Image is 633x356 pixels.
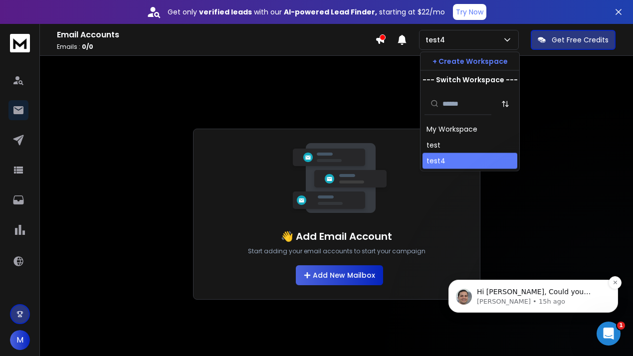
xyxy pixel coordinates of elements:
iframe: Intercom notifications message [433,217,633,329]
strong: verified leads [199,7,252,17]
h1: Email Accounts [57,29,375,41]
p: Start adding your email accounts to start your campaign [248,247,425,255]
p: --- Switch Workspace --- [422,75,518,85]
p: Try Now [456,7,483,17]
img: logo [10,34,30,52]
p: Get Free Credits [552,35,609,45]
button: + Create Workspace [421,52,519,70]
button: Dismiss notification [175,59,188,72]
p: Emails : [57,43,375,51]
p: Hi [PERSON_NAME], Could you please share the name of your DNS provider? That way, I can give you ... [43,70,172,80]
iframe: Intercom live chat [597,322,621,346]
button: M [10,330,30,350]
div: message notification from Raj, 15h ago. Hi Marco, Could you please share the name of your DNS pro... [15,62,185,95]
div: test [426,140,440,150]
strong: AI-powered Lead Finder, [284,7,377,17]
button: Sort by Sort A-Z [495,94,515,114]
p: test4 [425,35,449,45]
button: Get Free Credits [531,30,616,50]
div: My Workspace [426,124,477,134]
p: + Create Workspace [432,56,508,66]
p: Get only with our starting at $22/mo [168,7,445,17]
img: Profile image for Raj [22,71,38,87]
button: Add New Mailbox [296,265,383,285]
button: Try Now [453,4,486,20]
h1: 👋 Add Email Account [281,229,392,243]
span: 0 / 0 [82,42,93,51]
span: 1 [617,322,625,330]
div: test4 [426,156,445,166]
p: Message from Raj, sent 15h ago [43,80,172,89]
